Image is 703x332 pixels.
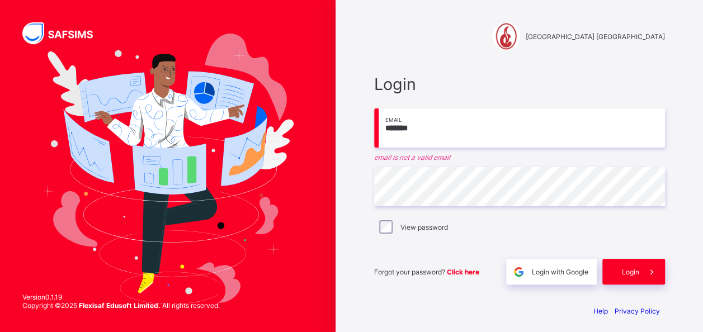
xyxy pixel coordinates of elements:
em: email is not a valid email [374,153,665,162]
strong: Flexisaf Edusoft Limited. [79,301,161,310]
img: SAFSIMS Logo [22,22,106,44]
img: Hero Image [42,34,293,303]
span: Login [622,268,639,276]
img: google.396cfc9801f0270233282035f929180a.svg [512,265,525,278]
a: Help [593,307,608,315]
label: View password [400,223,448,231]
span: Copyright © 2025 All rights reserved. [22,301,220,310]
a: Privacy Policy [615,307,660,315]
a: Click here [447,268,479,276]
span: Login with Google [532,268,588,276]
span: [GEOGRAPHIC_DATA] [GEOGRAPHIC_DATA] [526,32,665,41]
span: Version 0.1.19 [22,293,220,301]
span: Login [374,74,665,94]
span: Forgot your password? [374,268,479,276]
